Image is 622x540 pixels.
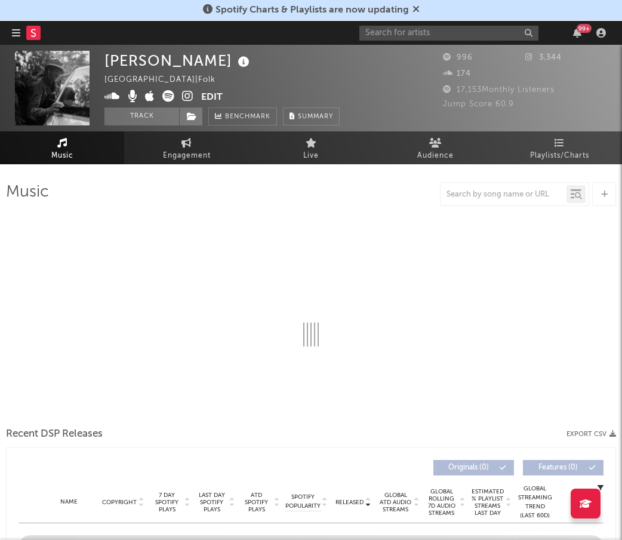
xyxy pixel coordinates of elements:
span: 17,153 Monthly Listeners [443,86,555,94]
span: Jump Score: 60.9 [443,100,514,108]
span: Copyright [102,499,137,506]
div: 99 + [577,24,592,33]
span: Features ( 0 ) [531,464,586,471]
button: Edit [201,90,223,105]
span: Last Day Spotify Plays [196,492,227,513]
a: Audience [373,131,497,164]
button: Originals(0) [433,460,514,475]
span: Released [335,499,364,506]
span: Playlists/Charts [530,149,589,163]
span: Engagement [163,149,211,163]
div: [PERSON_NAME] [104,51,253,70]
span: 7 Day Spotify Plays [151,492,183,513]
span: Originals ( 0 ) [441,464,496,471]
button: Summary [283,108,340,125]
span: Music [51,149,73,163]
button: 99+ [573,28,581,38]
span: 174 [443,70,471,78]
div: Name [42,498,95,507]
span: Audience [417,149,454,163]
span: Recent DSP Releases [6,427,103,441]
input: Search for artists [359,26,538,41]
span: 3,344 [525,54,562,62]
span: Global ATD Audio Streams [379,492,412,513]
span: Spotify Popularity [285,493,321,511]
a: Playlists/Charts [498,131,622,164]
button: Features(0) [523,460,603,475]
a: Engagement [124,131,248,164]
span: Benchmark [225,110,270,124]
span: Summary [298,113,333,120]
span: ATD Spotify Plays [241,492,272,513]
span: Global Rolling 7D Audio Streams [425,488,458,517]
a: Live [249,131,373,164]
div: Global Streaming Trend (Last 60D) [517,484,553,520]
span: 996 [443,54,473,62]
input: Search by song name or URL [441,190,566,200]
span: Spotify Charts & Playlists are now updating [215,5,409,15]
button: Track [104,108,179,125]
span: Dismiss [412,5,420,15]
div: [GEOGRAPHIC_DATA] | Folk [104,73,229,87]
a: Benchmark [208,108,277,125]
span: Live [303,149,319,163]
span: Estimated % Playlist Streams Last Day [471,488,504,517]
button: Export CSV [566,431,616,438]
